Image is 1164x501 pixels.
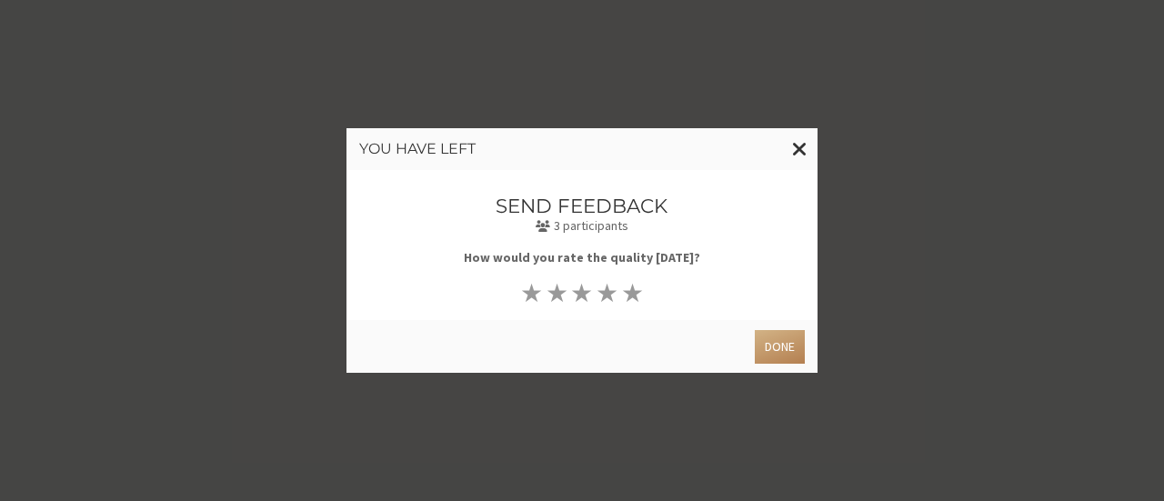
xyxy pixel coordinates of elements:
button: Done [755,330,805,364]
button: ★ [569,280,595,306]
button: ★ [595,280,620,306]
button: ★ [544,280,569,306]
h3: Send feedback [408,195,757,216]
h3: You have left [359,141,805,157]
p: 3 participants [408,216,757,235]
button: ★ [519,280,545,306]
button: Close modal [782,128,818,170]
button: ★ [620,280,646,306]
b: How would you rate the quality [DATE]? [464,249,700,266]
